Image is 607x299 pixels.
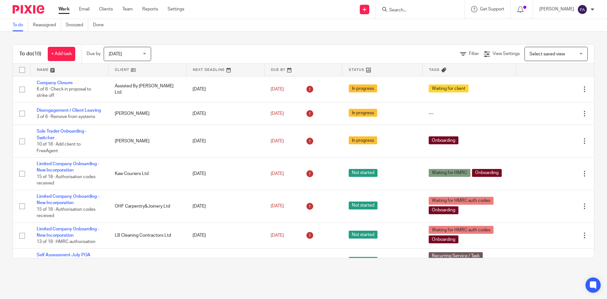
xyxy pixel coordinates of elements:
span: 6 of 8 · Check in proposal to strike off [37,87,91,98]
span: Filter [469,52,479,56]
a: Done [93,19,108,31]
td: [DATE] [186,222,264,248]
a: Company Closure [37,81,73,85]
a: Settings [168,6,184,12]
span: Recurring Service / Task [429,252,483,260]
td: [PERSON_NAME] [108,102,187,125]
span: [DATE] [271,87,284,91]
td: [DATE] [186,76,264,102]
a: Limited Company Onboarding - New Incorporation [37,162,99,172]
span: 10 of 18 · Add client to FreeAgent [37,142,81,153]
span: Not started [349,169,377,177]
td: [DATE] [186,158,264,190]
td: LB Cleaning Contractors Ltd [108,222,187,248]
span: Waiting for HMRC auth codes [429,226,494,234]
input: Search [389,8,445,13]
a: + Add task [48,47,75,61]
p: Due by [87,51,101,57]
td: Kaw Couriers Ltd [108,158,187,190]
span: [DATE] [271,233,284,238]
span: 15 of 18 · Authorisation codes received [37,207,95,218]
span: [DATE] [271,171,284,176]
a: Clients [99,6,113,12]
span: 15 of 18 · Authorisation codes received [37,175,95,186]
a: Snoozed [66,19,88,31]
img: svg%3E [577,4,587,15]
a: Self Assessment July POA Reminder [37,253,90,264]
span: [DATE] [271,204,284,209]
a: Disengagement / Client Leaving [37,108,101,113]
span: Waiting for HMRC auth codes [429,197,494,205]
td: [DATE] [186,248,264,274]
span: In progress [349,109,377,117]
span: [DATE] [109,52,122,56]
a: Reassigned [33,19,61,31]
a: To do [13,19,28,31]
a: Email [79,6,89,12]
span: Onboarding [472,169,502,177]
td: Assisted By [PERSON_NAME] Ltd [108,76,187,102]
a: Limited Company Onboarding - New Incorporation [37,227,99,238]
td: [DATE] [186,125,264,158]
span: Waiting for client [429,84,469,92]
span: Onboarding [429,206,458,214]
span: [DATE] [271,139,284,143]
span: (18) [33,51,41,56]
span: In progress [349,84,377,92]
a: Reports [142,6,158,12]
span: [DATE] [271,111,284,116]
span: Get Support [480,7,504,11]
span: 13 of 18 · HMRC authorisation [37,240,95,244]
span: Not started [349,257,377,265]
td: OHF Carpentry&Joinery Ltd [108,190,187,222]
a: Sole Trader Onboarding - Switcher [37,129,87,140]
p: [PERSON_NAME] [539,6,574,12]
span: Tags [429,68,440,72]
a: Work [58,6,70,12]
span: View Settings [493,52,520,56]
td: [DATE] [186,102,264,125]
h1: To do [19,51,41,57]
span: Onboarding [429,235,458,243]
img: Pixie [13,5,44,14]
span: Waiting for HMRC [429,169,470,177]
a: Limited Company Onboarding - New Incorporation [37,194,99,205]
span: Not started [349,202,377,209]
a: Team [122,6,133,12]
span: Select saved view [530,52,565,56]
span: 3 of 6 · Remove from systems [37,115,95,119]
td: [DATE] [186,190,264,222]
span: Onboarding [429,136,458,144]
td: [PERSON_NAME] [108,125,187,158]
td: [PERSON_NAME] [108,248,187,274]
span: In progress [349,136,377,144]
span: Not started [349,231,377,239]
div: --- [429,110,510,117]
